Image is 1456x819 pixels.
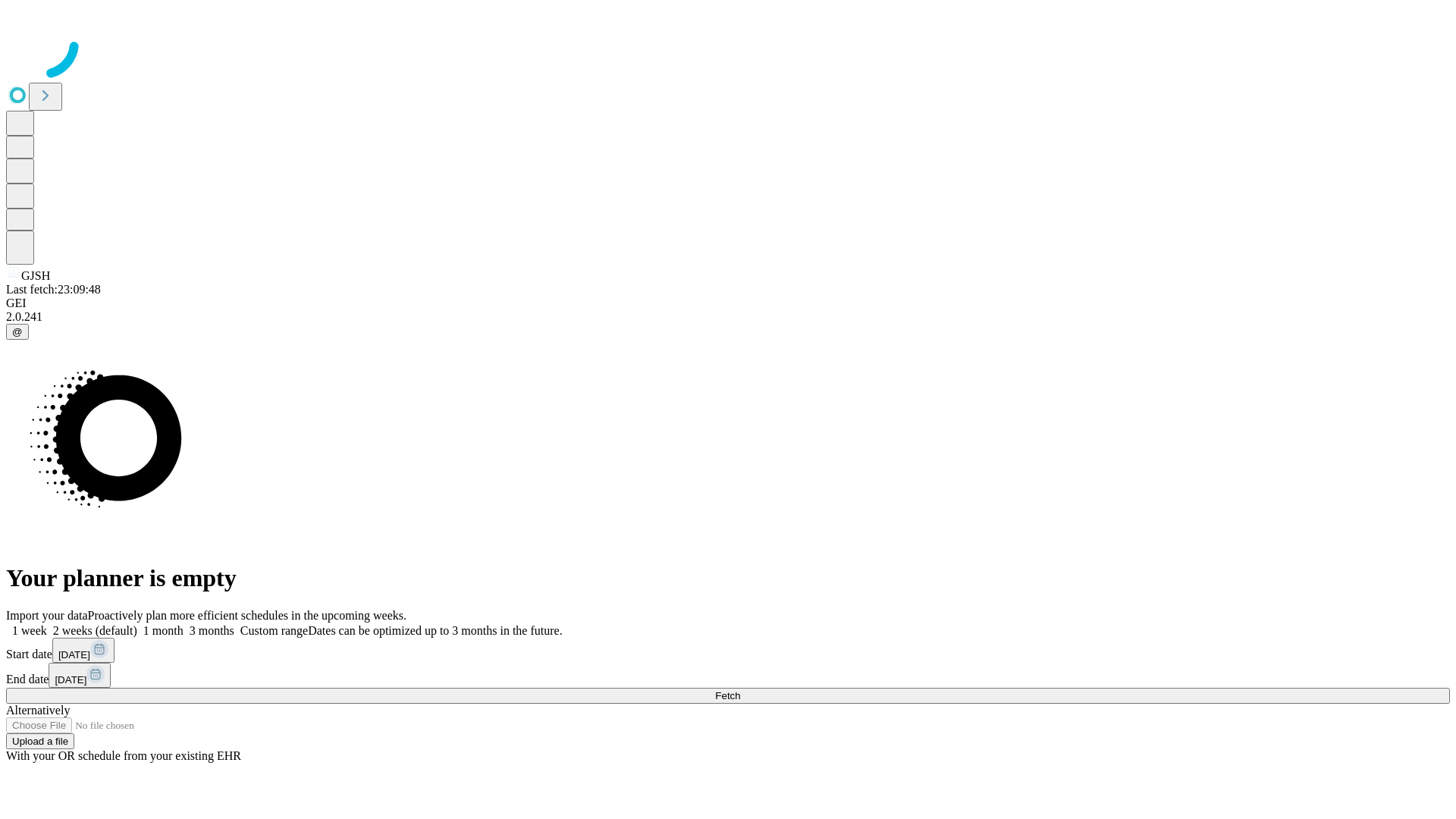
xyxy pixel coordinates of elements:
[58,649,90,661] span: [DATE]
[12,624,47,637] span: 1 week
[6,310,1450,324] div: 2.0.241
[88,609,406,622] span: Proactively plan more efficient schedules in the upcoming weeks.
[190,624,234,637] span: 3 months
[6,564,1450,592] h1: Your planner is empty
[49,663,111,688] button: [DATE]
[308,624,562,637] span: Dates can be optimized up to 3 months in the future.
[6,688,1450,704] button: Fetch
[6,704,70,717] span: Alternatively
[53,624,137,637] span: 2 weeks (default)
[55,674,86,686] span: [DATE]
[143,624,184,637] span: 1 month
[52,638,115,663] button: [DATE]
[6,324,29,340] button: @
[21,269,50,282] span: GJSH
[240,624,308,637] span: Custom range
[6,663,1450,688] div: End date
[6,638,1450,663] div: Start date
[6,609,88,622] span: Import your data
[6,297,1450,310] div: GEI
[12,326,23,337] span: @
[715,690,740,701] span: Fetch
[6,283,101,296] span: Last fetch: 23:09:48
[6,733,74,749] button: Upload a file
[6,749,241,762] span: With your OR schedule from your existing EHR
